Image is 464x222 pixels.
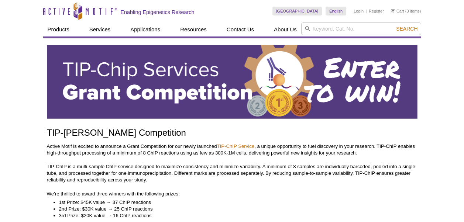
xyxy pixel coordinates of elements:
[47,45,417,119] img: Active Motif TIP-ChIP Services Grant Competition
[391,9,395,13] img: Your Cart
[59,212,410,219] li: 3rd Prize: $20K value → 16 ChIP reactions
[47,191,417,197] p: We’re thrilled to award three winners with the following prizes:
[217,143,255,149] a: TIP-ChIP Service
[59,199,410,206] li: 1st Prize: $45K value → 37 ChIP reactions
[47,143,417,156] p: Active Motif is excited to announce a Grant Competition for our newly launched , a unique opportu...
[366,7,367,15] li: |
[121,9,195,15] h2: Enabling Epigenetics Research
[369,8,384,14] a: Register
[354,8,364,14] a: Login
[43,22,74,37] a: Products
[47,128,417,139] h1: TIP-[PERSON_NAME] Competition
[85,22,115,37] a: Services
[269,22,301,37] a: About Us
[222,22,258,37] a: Contact Us
[394,25,420,32] button: Search
[59,206,410,212] li: 2nd Prize: $30K value → 25 ChIP reactions
[301,22,421,35] input: Keyword, Cat. No.
[272,7,322,15] a: [GEOGRAPHIC_DATA]
[396,26,417,32] span: Search
[391,7,421,15] li: (0 items)
[326,7,346,15] a: English
[391,8,404,14] a: Cart
[126,22,165,37] a: Applications
[47,163,417,183] p: TIP-ChIP is a multi-sample ChIP service designed to maximize consistency and minimize variability...
[176,22,211,37] a: Resources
